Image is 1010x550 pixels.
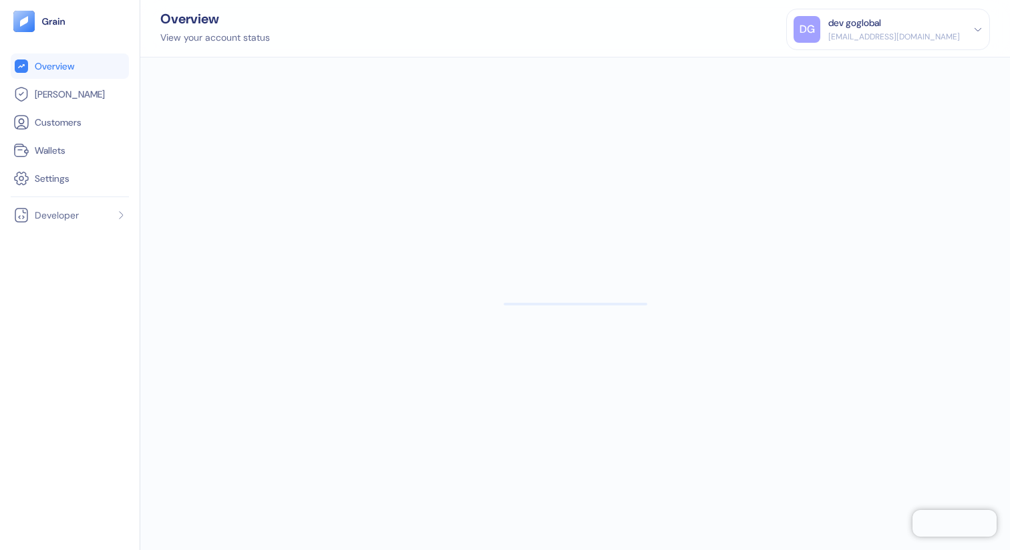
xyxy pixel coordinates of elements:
div: Overview [160,12,270,25]
span: Settings [35,172,69,185]
span: Developer [35,209,79,222]
span: [PERSON_NAME] [35,88,105,101]
img: logo [41,17,66,26]
a: Settings [13,170,126,186]
a: Overview [13,58,126,74]
div: dev goglobal [828,16,881,30]
a: [PERSON_NAME] [13,86,126,102]
a: Wallets [13,142,126,158]
a: Customers [13,114,126,130]
iframe: Chatra live chat [912,510,997,537]
div: [EMAIL_ADDRESS][DOMAIN_NAME] [828,31,960,43]
span: Wallets [35,144,65,157]
div: DG [794,16,820,43]
span: Customers [35,116,81,129]
img: logo-tablet-V2.svg [13,11,35,32]
div: View your account status [160,31,270,45]
span: Overview [35,59,74,73]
